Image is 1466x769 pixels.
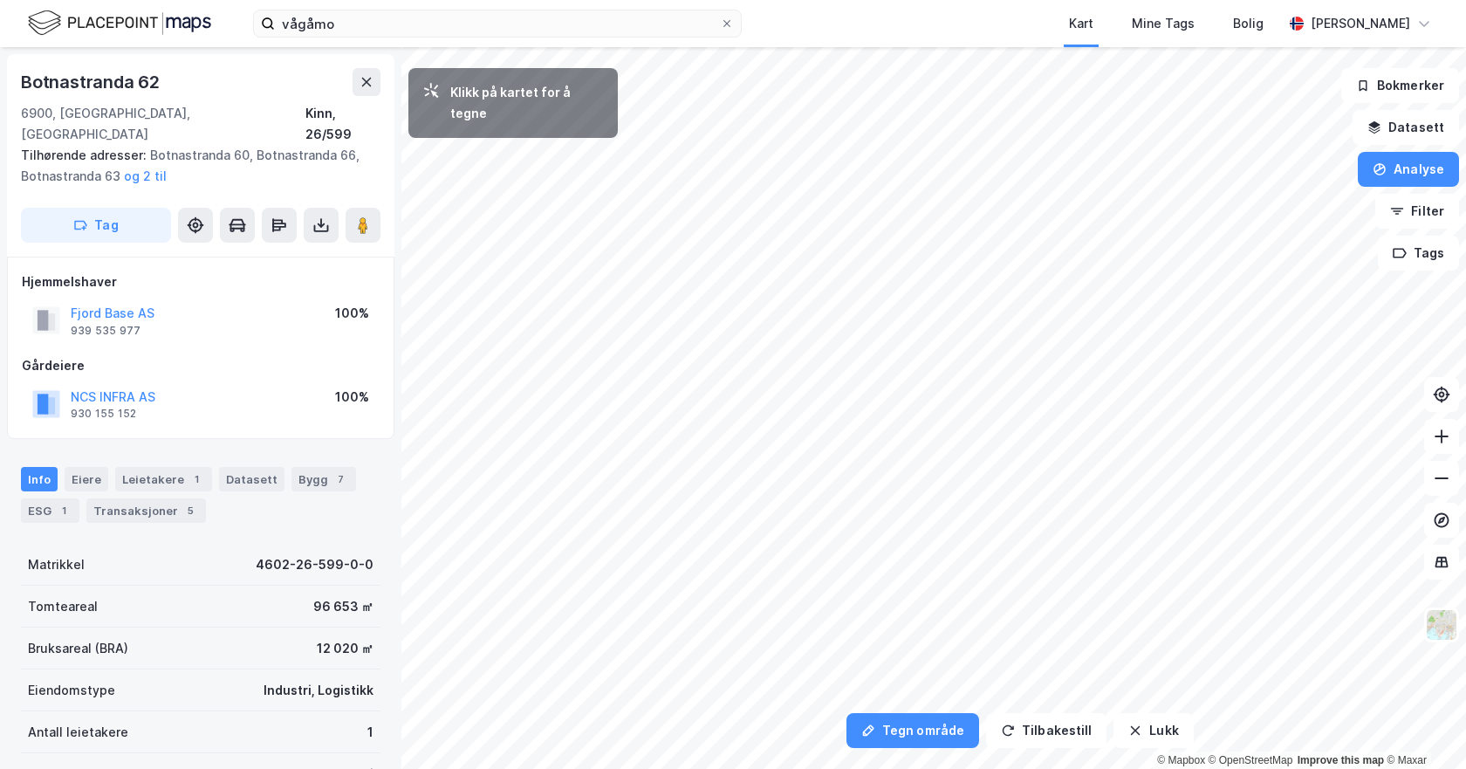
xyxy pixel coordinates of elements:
[71,324,140,338] div: 939 535 977
[1425,608,1458,642] img: Z
[21,68,163,96] div: Botnastranda 62
[332,470,349,488] div: 7
[1353,110,1459,145] button: Datasett
[305,103,380,145] div: Kinn, 26/599
[55,502,72,519] div: 1
[28,596,98,617] div: Tomteareal
[450,82,604,124] div: Klikk på kartet for å tegne
[21,145,366,187] div: Botnastranda 60, Botnastranda 66, Botnastranda 63
[1379,685,1466,769] div: Kontrollprogram for chat
[1069,13,1093,34] div: Kart
[335,303,369,324] div: 100%
[1209,754,1293,766] a: OpenStreetMap
[1233,13,1264,34] div: Bolig
[86,498,206,523] div: Transaksjoner
[275,10,720,37] input: Søk på adresse, matrikkel, gårdeiere, leietakere eller personer
[335,387,369,408] div: 100%
[21,208,171,243] button: Tag
[1341,68,1459,103] button: Bokmerker
[21,467,58,491] div: Info
[22,355,380,376] div: Gårdeiere
[28,722,128,743] div: Antall leietakere
[291,467,356,491] div: Bygg
[256,554,373,575] div: 4602-26-599-0-0
[28,554,85,575] div: Matrikkel
[28,680,115,701] div: Eiendomstype
[1113,713,1193,748] button: Lukk
[1132,13,1195,34] div: Mine Tags
[1311,13,1410,34] div: [PERSON_NAME]
[1379,685,1466,769] iframe: Chat Widget
[28,638,128,659] div: Bruksareal (BRA)
[1157,754,1205,766] a: Mapbox
[22,271,380,292] div: Hjemmelshaver
[986,713,1106,748] button: Tilbakestill
[219,467,284,491] div: Datasett
[21,498,79,523] div: ESG
[21,148,150,162] span: Tilhørende adresser:
[28,8,211,38] img: logo.f888ab2527a4732fd821a326f86c7f29.svg
[1378,236,1459,271] button: Tags
[65,467,108,491] div: Eiere
[367,722,373,743] div: 1
[1375,194,1459,229] button: Filter
[846,713,979,748] button: Tegn område
[71,407,136,421] div: 930 155 152
[1358,152,1459,187] button: Analyse
[313,596,373,617] div: 96 653 ㎡
[317,638,373,659] div: 12 020 ㎡
[21,103,305,145] div: 6900, [GEOGRAPHIC_DATA], [GEOGRAPHIC_DATA]
[188,470,205,488] div: 1
[264,680,373,701] div: Industri, Logistikk
[1298,754,1384,766] a: Improve this map
[182,502,199,519] div: 5
[115,467,212,491] div: Leietakere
